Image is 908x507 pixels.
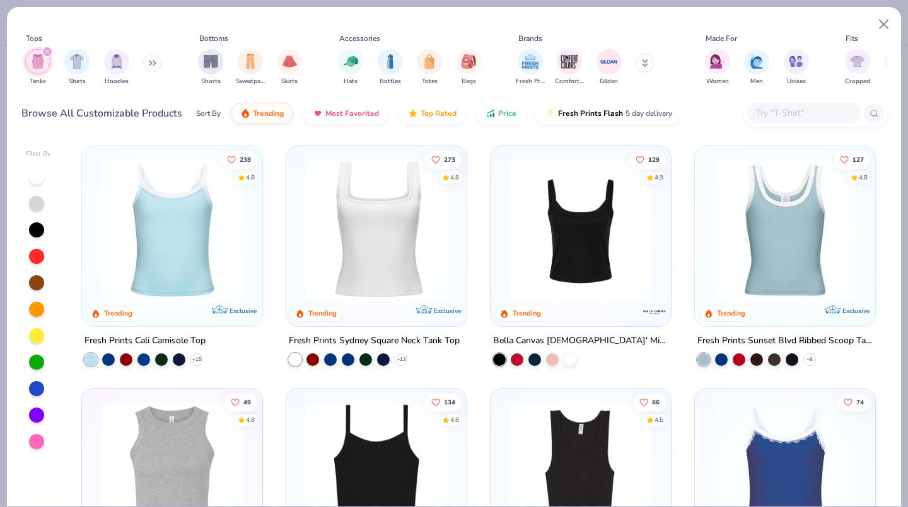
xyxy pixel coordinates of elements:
[516,77,545,86] span: Fresh Prints
[750,54,764,69] img: Men Image
[277,49,302,86] div: filter for Skirts
[450,415,459,424] div: 4.8
[198,49,223,86] div: filter for Shorts
[806,356,813,363] span: + 6
[378,49,403,86] button: filter button
[25,49,50,86] button: filter button
[555,49,584,86] button: filter button
[236,77,265,86] span: Sweatpants
[344,77,358,86] span: Hats
[629,151,666,168] button: Like
[560,52,579,71] img: Comfort Colors Image
[706,77,729,86] span: Women
[462,54,475,69] img: Bags Image
[399,103,466,124] button: Top Rated
[846,33,858,44] div: Fits
[705,49,730,86] div: filter for Women
[707,159,863,301] img: 805349cc-a073-4baf-ae89-b2761e757b43
[204,54,218,69] img: Shorts Image
[642,299,667,324] img: Bella + Canvas logo
[84,333,206,349] div: Fresh Prints Cali Camisole Top
[750,77,763,86] span: Men
[845,49,870,86] div: filter for Cropped
[558,108,623,118] span: Fresh Prints Flash
[378,49,403,86] div: filter for Bottles
[521,52,540,71] img: Fresh Prints Image
[444,399,455,405] span: 134
[236,49,265,86] div: filter for Sweatpants
[600,77,618,86] span: Gildan
[247,415,255,424] div: 4.8
[744,49,769,86] button: filter button
[192,356,202,363] span: + 15
[545,108,556,118] img: flash.gif
[70,54,84,69] img: Shirts Image
[853,156,864,162] span: 127
[652,399,660,405] span: 66
[338,49,363,86] button: filter button
[755,106,852,120] input: Try "T-Shirt"
[834,151,870,168] button: Like
[31,54,45,69] img: Tanks Image
[380,77,401,86] span: Bottles
[198,49,223,86] button: filter button
[236,49,265,86] button: filter button
[850,54,864,69] img: Cropped Image
[842,307,869,315] span: Exclusive
[493,333,668,349] div: Bella Canvas [DEMOGRAPHIC_DATA]' Micro Ribbed Scoop Tank
[784,49,809,86] div: filter for Unisex
[626,106,672,121] span: 5 day delivery
[837,393,870,411] button: Like
[282,54,297,69] img: Skirts Image
[408,108,418,118] img: TopRated.gif
[658,159,813,301] img: 80dc4ece-0e65-4f15-94a6-2a872a258fbd
[230,307,257,315] span: Exclusive
[421,108,457,118] span: Top Rated
[872,13,896,37] button: Close
[859,173,868,182] div: 4.8
[325,108,379,118] span: Most Favorited
[338,49,363,86] div: filter for Hats
[457,49,482,86] button: filter button
[710,54,725,69] img: Women Image
[64,49,90,86] div: filter for Shirts
[457,49,482,86] div: filter for Bags
[503,159,658,301] img: 8af284bf-0d00-45ea-9003-ce4b9a3194ad
[518,33,542,44] div: Brands
[536,103,682,124] button: Fresh Prints Flash5 day delivery
[789,54,803,69] img: Unisex Image
[697,333,873,349] div: Fresh Prints Sunset Blvd Ribbed Scoop Tank Top
[64,49,90,86] button: filter button
[555,49,584,86] div: filter for Comfort Colors
[201,77,221,86] span: Shorts
[281,77,298,86] span: Skirts
[655,415,663,424] div: 4.5
[105,77,129,86] span: Hoodies
[221,151,258,168] button: Like
[787,77,806,86] span: Unisex
[655,173,663,182] div: 4.9
[597,49,622,86] div: filter for Gildan
[597,49,622,86] button: filter button
[434,307,461,315] span: Exclusive
[69,77,86,86] span: Shirts
[845,49,870,86] button: filter button
[303,103,388,124] button: Most Favorited
[516,49,545,86] div: filter for Fresh Prints
[25,49,50,86] div: filter for Tanks
[289,333,460,349] div: Fresh Prints Sydney Square Neck Tank Top
[417,49,442,86] button: filter button
[240,108,250,118] img: trending.gif
[444,156,455,162] span: 273
[104,49,129,86] div: filter for Hoodies
[648,156,660,162] span: 129
[339,33,380,44] div: Accessories
[196,108,221,119] div: Sort By
[600,52,619,71] img: Gildan Image
[313,108,323,118] img: most_fav.gif
[856,399,864,405] span: 74
[299,159,454,301] img: 94a2aa95-cd2b-4983-969b-ecd512716e9a
[555,77,584,86] span: Comfort Colors
[744,49,769,86] div: filter for Men
[383,54,397,69] img: Bottles Image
